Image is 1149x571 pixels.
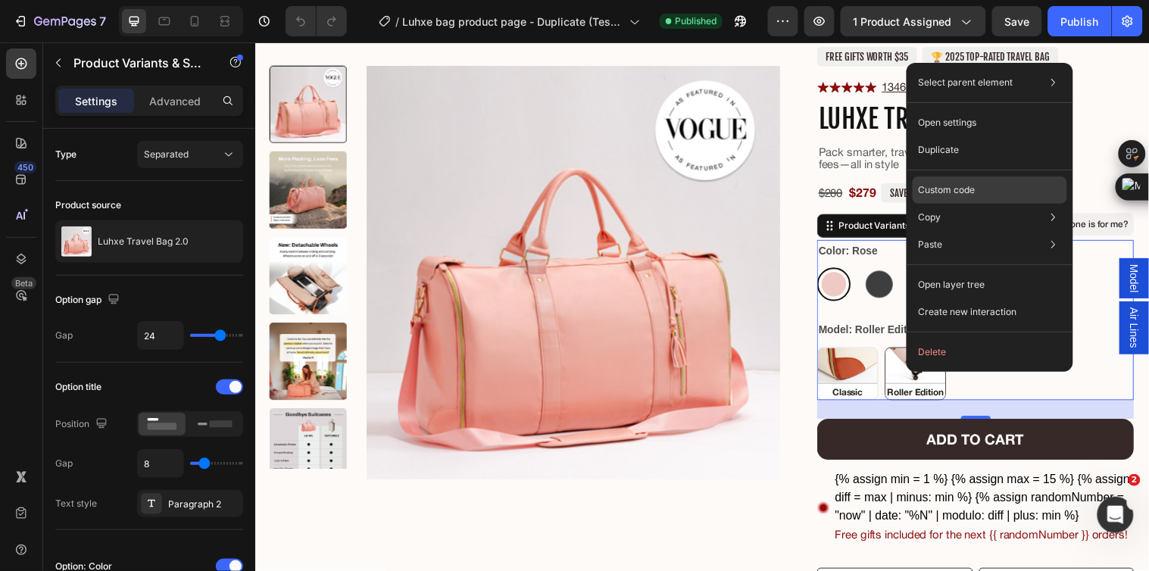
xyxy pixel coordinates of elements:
p: Create new interaction [919,304,1017,320]
p: Open settings [919,116,977,129]
div: {% assign min = 1 %} {% assign max = 15 %} {% assign diff = max | minus: min %} {% assign randomN... [590,436,894,511]
span: Luhxe bag product page - Duplicate (Test ID: 1) [402,14,623,30]
p: FLASH SALE [696,148,737,160]
img: gempages_536505205483635921-b1ac999e-fd48-43d6-a8a5-ee411d6a00d7.svg [572,467,585,480]
button: Delete [913,339,1067,366]
h1: Luhxe Travel Bag 2.0 [572,63,894,95]
span: 1 product assigned [854,14,952,30]
p: Custom code [919,183,976,197]
p: Copy [919,211,941,224]
div: Position [55,414,111,435]
p: 1346 Reviews [638,39,707,54]
p: 7 [99,12,106,30]
p: Product Variants & Swatches [73,54,202,72]
a: Which one is for me? [780,174,894,197]
p: Duplicate [919,143,960,157]
p: Advanced [149,93,201,109]
p: Which one is for me? [801,179,888,192]
p: free gifts worth $35 [581,9,664,21]
span: Save [1005,15,1030,28]
span: Air Lines [886,270,901,310]
span: / [395,14,399,30]
p: Settings [75,93,117,109]
pre: SAVE $1 [637,144,683,164]
div: Option gap [55,290,123,310]
button: Publish [1048,6,1112,36]
div: Product source [55,198,121,212]
div: Option title [55,380,101,394]
button: 7 [6,6,113,36]
div: Product Variants & Swatches [591,180,722,194]
p: Pack smarter, travel lighter, and skip the luggage fees—all in style [573,106,826,131]
button: 1 product assigned [841,6,986,36]
div: ADD TO CART [683,395,782,413]
div: $280 [572,142,599,165]
div: Undo/Redo [286,6,347,36]
input: Auto [138,450,183,477]
div: Publish [1061,14,1099,30]
div: Paragraph 2 [168,498,239,511]
div: 450 [14,161,36,173]
span: 2 [1129,474,1141,486]
div: Gap [55,329,73,342]
button: Save [992,6,1042,36]
div: Text style [55,497,97,510]
p: Open layer tree [919,278,985,292]
span: Separated [144,148,189,160]
div: Gap [55,457,73,470]
button: ADD TO CART [572,383,894,425]
span: Published [675,14,717,28]
div: Beta [11,277,36,289]
legend: Model: Roller Edition [572,282,681,304]
span: Model [886,226,901,254]
button: Separated [137,141,243,168]
legend: Color: Rose [572,201,635,223]
p: Free gifts included for the next {{ randomNumber }} orders! [590,491,894,511]
p: 🏆 2025 TOP-RATED TRAVEL BAG [688,9,808,21]
p: Select parent element [919,76,1013,89]
p: Luhxe Travel Bag 2.0 [98,236,189,247]
input: Auto [138,322,183,349]
div: Type [55,148,76,161]
div: $279 [603,141,633,166]
iframe: Intercom live chat [1097,497,1134,533]
img: product feature img [61,226,92,257]
iframe: To enrich screen reader interactions, please activate Accessibility in Grammarly extension settings [254,42,1149,571]
p: Paste [919,238,943,251]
